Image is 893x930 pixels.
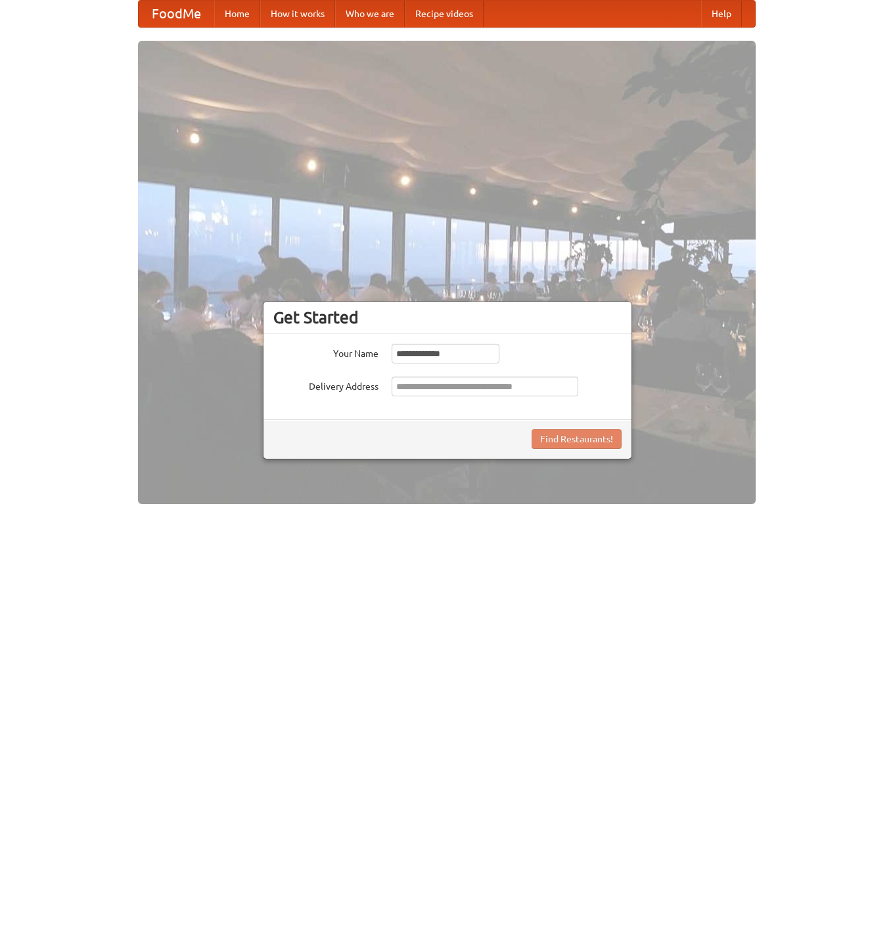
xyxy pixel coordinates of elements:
[214,1,260,27] a: Home
[701,1,742,27] a: Help
[273,377,378,393] label: Delivery Address
[335,1,405,27] a: Who we are
[532,429,622,449] button: Find Restaurants!
[273,308,622,327] h3: Get Started
[405,1,484,27] a: Recipe videos
[260,1,335,27] a: How it works
[139,1,214,27] a: FoodMe
[273,344,378,360] label: Your Name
